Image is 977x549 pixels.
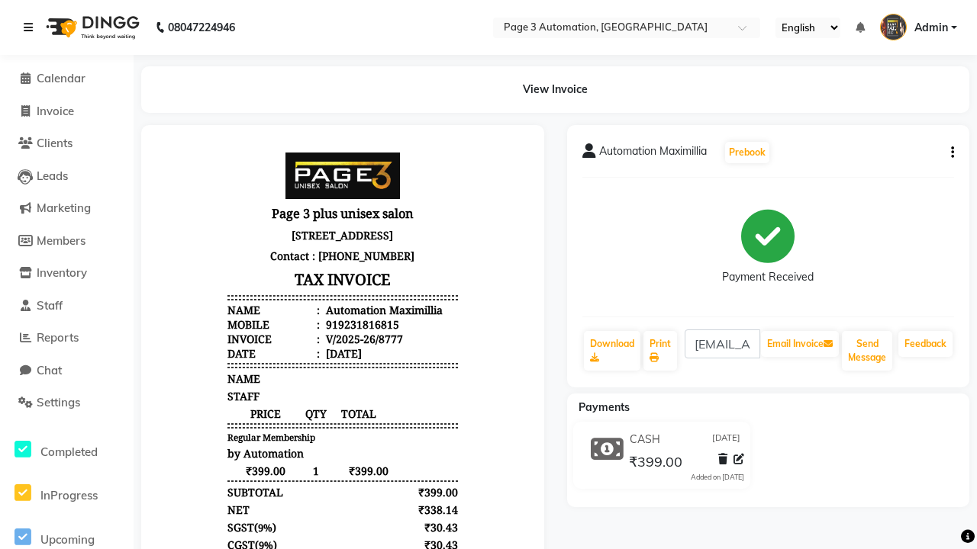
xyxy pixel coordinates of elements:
[685,329,761,358] input: enter email
[168,6,235,49] b: 08047224946
[71,450,100,464] span: CASH
[71,467,93,482] div: Paid
[71,323,147,338] span: ₹399.00
[643,331,677,371] a: Print
[71,62,301,85] h3: Page 3 plus unisex salon
[166,177,243,191] div: 919231816815
[4,297,130,315] a: Staff
[166,206,205,220] div: [DATE]
[160,191,163,206] span: :
[71,362,93,377] div: NET
[71,206,163,220] div: Date
[4,394,130,412] a: Settings
[40,532,95,547] span: Upcoming
[166,191,247,206] div: V/2025-26/8777
[37,330,79,345] span: Reports
[166,162,286,177] div: Automation Maximillia
[71,380,98,394] span: SGST
[37,136,73,150] span: Clients
[4,135,130,152] a: Clients
[71,345,127,359] div: SUBTOTAL
[40,488,98,502] span: InProgress
[71,495,301,509] p: Please visit again !
[898,331,953,357] a: Feedback
[242,362,302,377] div: ₹338.14
[37,298,63,313] span: Staff
[173,266,233,281] span: TOTAL
[37,233,85,248] span: Members
[71,162,163,177] div: Name
[4,103,130,120] a: Invoice
[147,266,173,281] span: QTY
[71,432,120,447] div: Payments
[4,362,130,380] a: Chat
[160,206,163,220] span: :
[584,331,640,371] a: Download
[37,201,91,215] span: Marketing
[630,432,660,448] span: CASH
[242,450,302,464] div: ₹399.00
[71,397,98,412] span: CGST
[71,306,147,320] span: by Automation
[160,162,163,177] span: :
[242,345,302,359] div: ₹399.00
[71,249,103,263] span: STAFF
[691,472,744,483] div: Added on [DATE]
[147,323,173,338] span: 1
[599,143,707,165] span: Automation Maximillia
[71,177,163,191] div: Mobile
[71,105,301,126] p: Contact : [PHONE_NUMBER]
[37,363,62,377] span: Chat
[71,126,301,152] h3: TAX INVOICE
[160,177,163,191] span: :
[4,329,130,347] a: Reports
[71,291,159,303] small: Regular Membership
[4,233,130,250] a: Members
[37,265,87,280] span: Inventory
[722,269,814,285] div: Payment Received
[712,432,740,448] span: [DATE]
[39,6,143,49] img: logo
[579,400,630,414] span: Payments
[40,445,98,459] span: Completed
[37,104,74,118] span: Invoice
[37,395,80,409] span: Settings
[37,169,68,183] span: Leads
[242,415,302,429] div: ₹399.00
[71,231,104,246] span: NAME
[102,398,117,412] span: 9%
[629,453,682,474] span: ₹399.00
[242,397,302,412] div: ₹30.43
[4,168,130,185] a: Leads
[71,85,301,105] p: [STREET_ADDRESS]
[842,331,892,371] button: Send Message
[4,200,130,217] a: Marketing
[71,380,120,394] div: ( )
[71,415,147,429] div: GRAND TOTAL
[37,71,85,85] span: Calendar
[129,12,243,59] img: page3_logo.png
[71,191,163,206] div: Invoice
[173,323,233,338] span: ₹399.00
[141,66,969,113] div: View Invoice
[71,266,147,281] span: PRICE
[4,265,130,282] a: Inventory
[71,397,121,412] div: ( )
[242,380,302,394] div: ₹30.43
[761,331,839,357] button: Email Invoice
[102,380,116,394] span: 9%
[4,70,130,88] a: Calendar
[725,142,769,163] button: Prebook
[242,467,302,482] div: ₹399.00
